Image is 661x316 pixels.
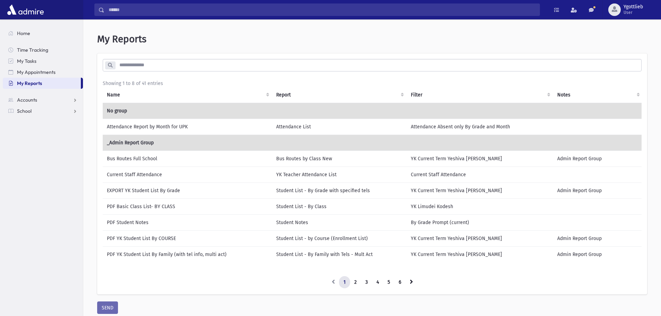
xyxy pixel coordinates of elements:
td: YK Teacher Attendance List [272,166,407,182]
td: YK Current Term Yeshiva [PERSON_NAME] [407,182,553,198]
img: AdmirePro [6,3,45,17]
th: Filter : activate to sort column ascending [407,87,553,103]
a: School [3,105,83,117]
a: My Appointments [3,67,83,78]
td: Bus Routes by Class New [272,151,407,166]
span: Ygottlieb [624,4,643,10]
td: YK Current Term Yeshiva [PERSON_NAME] [407,246,553,262]
span: School [17,108,32,114]
div: Showing 1 to 8 of 41 entries [103,80,642,87]
span: My Appointments [17,69,56,75]
td: By Grade Prompt (current) [407,214,553,230]
th: Notes : activate to sort column ascending [553,87,643,103]
span: My Tasks [17,58,36,64]
td: Student List - By Family with Tels - Mult Act [272,246,407,262]
td: Admin Report Group [553,182,643,198]
td: Current Staff Attendance [407,166,553,182]
td: Bus Routes Full School [103,151,272,166]
td: Admin Report Group [553,151,643,166]
span: Accounts [17,97,37,103]
a: My Reports [3,78,81,89]
a: My Tasks [3,55,83,67]
a: Time Tracking [3,44,83,55]
td: Student List - By Class [272,198,407,214]
td: YK Current Term Yeshiva [PERSON_NAME] [407,151,553,166]
td: Student List - by Course (Enrollment List) [272,230,407,246]
td: YK Current Term Yeshiva [PERSON_NAME] [407,230,553,246]
a: 2 [350,276,361,289]
td: Attendance Report by Month for UPK [103,119,272,135]
th: Report: activate to sort column ascending [272,87,407,103]
a: Accounts [3,94,83,105]
span: My Reports [97,33,146,45]
td: Admin Report Group [553,246,643,262]
td: EXPORT YK Student List By Grade [103,182,272,198]
input: Search [104,3,540,16]
a: 3 [361,276,372,289]
td: No group [103,103,643,119]
td: PDF Basic Class List- BY CLASS [103,198,272,214]
td: Attendance Absent only By Grade and Month [407,119,553,135]
td: PDF Student Notes [103,214,272,230]
span: My Reports [17,80,42,86]
a: 4 [372,276,383,289]
td: Attendance List [272,119,407,135]
td: Student List - By Grade with specified tels [272,182,407,198]
a: 5 [383,276,395,289]
td: _Admin Report Group [103,135,643,151]
a: 6 [394,276,406,289]
td: PDF YK Student List By Family (with tel info, multi act) [103,246,272,262]
td: Student Notes [272,214,407,230]
button: SEND [97,301,118,314]
td: Admin Report Group [553,230,643,246]
span: Home [17,30,30,36]
a: 1 [339,276,350,289]
td: PDF YK Student List By COURSE [103,230,272,246]
td: YK Limudei Kodesh [407,198,553,214]
a: Home [3,28,83,39]
span: User [624,10,643,15]
th: Name: activate to sort column ascending [103,87,272,103]
td: Current Staff Attendance [103,166,272,182]
span: Time Tracking [17,47,48,53]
